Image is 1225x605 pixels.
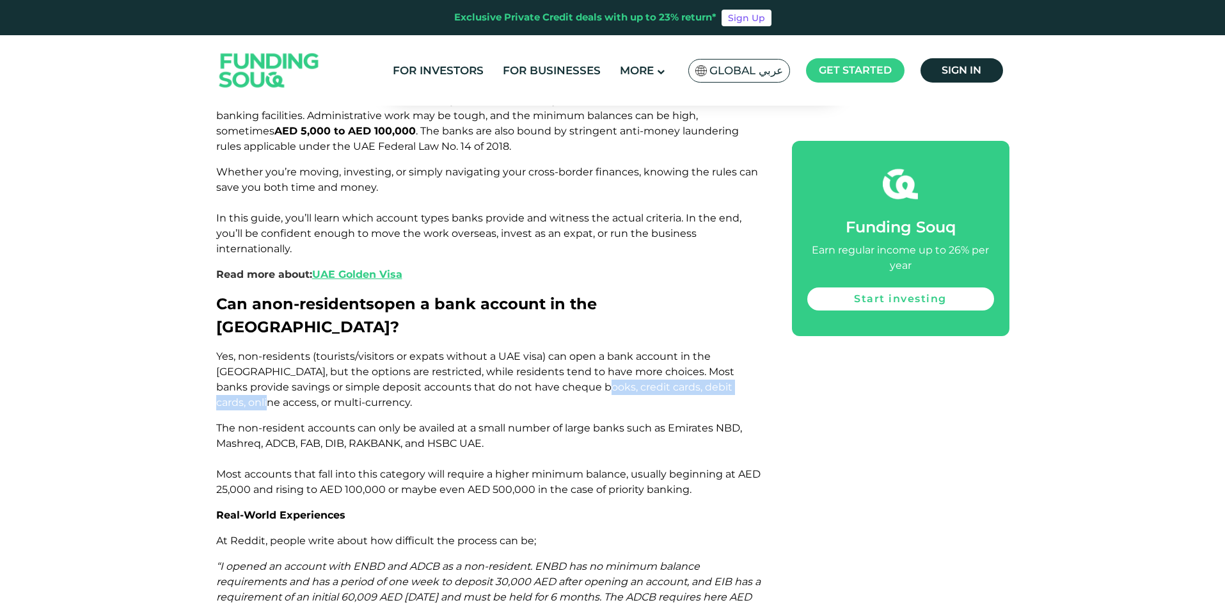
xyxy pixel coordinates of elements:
[709,63,783,78] span: Global عربي
[807,287,994,311] a: Start investing
[500,60,604,81] a: For Businesses
[207,38,332,103] img: Logo
[722,10,771,26] a: Sign Up
[846,218,956,236] span: Funding Souq
[216,166,758,255] span: Whether you’re moving, investing, or simply navigating your cross-border finances, knowing the ru...
[883,166,918,202] img: fsicon
[390,60,487,81] a: For Investors
[819,64,892,76] span: Get started
[216,535,536,547] span: At Reddit, people write about how difficult the process can be;
[216,422,761,496] span: The non-resident accounts can only be availed at a small number of large banks such as Emirates N...
[807,243,994,273] div: Earn regular income up to 26% per year
[620,64,654,77] span: More
[454,10,716,25] div: Exclusive Private Credit deals with up to 23% return*
[921,58,1003,83] a: Sign in
[312,268,402,280] a: UAE Golden Visa
[216,350,734,408] span: Yes, non-residents (tourists/visitors or expats without a UAE visa) can open a bank account in th...
[216,294,597,336] span: Can a open a bank account in the [GEOGRAPHIC_DATA]?
[695,65,707,76] img: SA Flag
[274,125,416,137] strong: AED 5,000 to AED 100,000
[942,64,981,76] span: Sign in
[216,509,345,521] span: Real-World Experiences
[216,268,402,280] span: Read more about:
[262,294,374,313] span: non-residents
